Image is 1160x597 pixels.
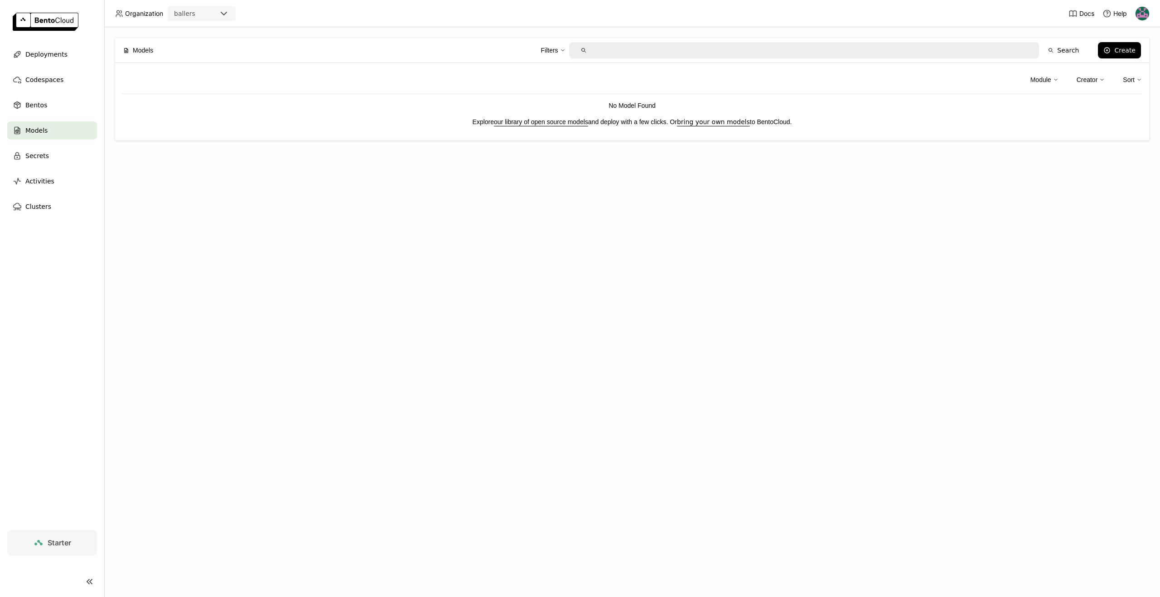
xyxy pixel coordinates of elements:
[1043,42,1084,58] button: Search
[1114,47,1136,54] div: Create
[1030,70,1058,89] div: Module
[1077,70,1105,89] div: Creator
[7,121,97,140] a: Models
[48,538,71,547] span: Starter
[494,118,588,125] a: our library of open source models
[122,117,1142,127] p: Explore and deploy with a few clicks. Or to BentoCloud.
[1102,9,1127,18] div: Help
[7,197,97,216] a: Clusters
[1113,10,1127,18] span: Help
[25,49,68,60] span: Deployments
[1123,70,1142,89] div: Sort
[541,41,565,60] div: Filters
[25,150,49,161] span: Secrets
[196,10,197,19] input: Selected ballers.
[25,100,47,111] span: Bentos
[25,176,54,187] span: Activities
[174,9,195,18] div: ballers
[1077,75,1098,85] div: Creator
[133,45,153,55] span: Models
[7,530,97,555] a: Starter
[1079,10,1094,18] span: Docs
[1136,7,1149,20] img: Harsh Raj
[125,10,163,18] span: Organization
[1068,9,1094,18] a: Docs
[541,45,558,55] div: Filters
[122,101,1142,111] p: No Model Found
[7,71,97,89] a: Codespaces
[1030,75,1051,85] div: Module
[7,172,97,190] a: Activities
[1098,42,1141,58] button: Create
[7,45,97,63] a: Deployments
[13,13,78,31] img: logo
[25,201,51,212] span: Clusters
[25,125,48,136] span: Models
[7,96,97,114] a: Bentos
[7,147,97,165] a: Secrets
[25,74,63,85] span: Codespaces
[677,118,750,125] a: bring your own models
[1123,75,1135,85] div: Sort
